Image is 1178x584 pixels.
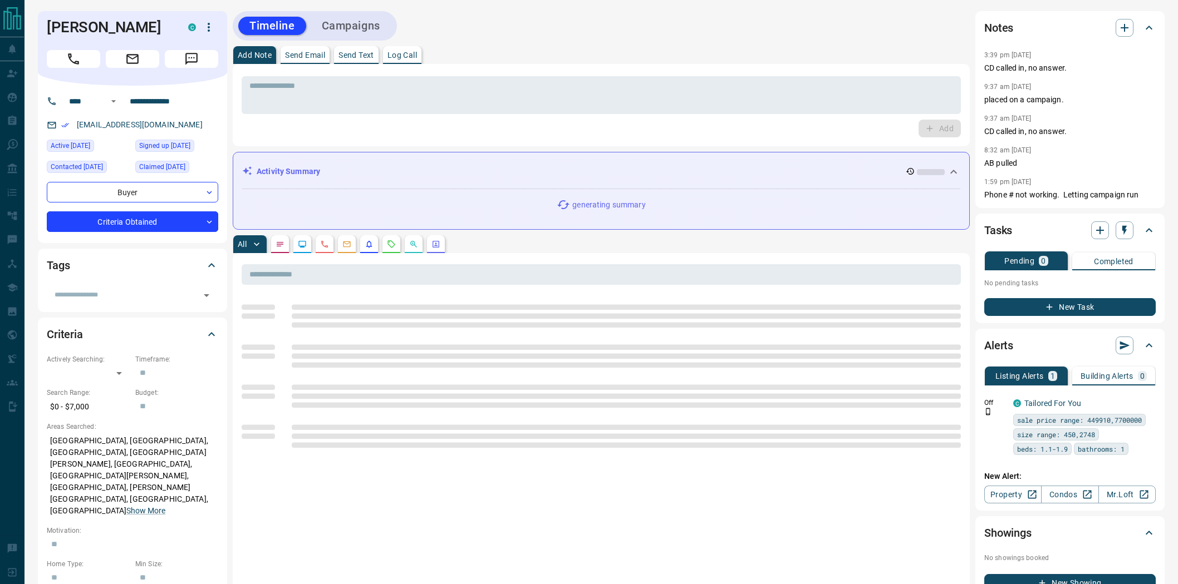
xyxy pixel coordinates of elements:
p: Completed [1094,258,1133,265]
p: [GEOGRAPHIC_DATA], [GEOGRAPHIC_DATA], [GEOGRAPHIC_DATA], [GEOGRAPHIC_DATA][PERSON_NAME], [GEOGRAP... [47,432,218,520]
a: Mr.Loft [1098,486,1156,503]
p: generating summary [572,199,645,211]
button: Show More [126,505,165,517]
div: Thu Nov 28 2024 [47,161,130,176]
button: New Task [984,298,1156,316]
p: Motivation: [47,526,218,536]
p: Activity Summary [257,166,320,177]
p: Send Text [338,51,374,59]
p: Off [984,398,1007,408]
p: New Alert: [984,471,1156,482]
svg: Notes [276,240,284,249]
p: Areas Searched: [47,422,218,432]
h2: Alerts [984,336,1013,354]
div: Thu Jun 27 2024 [135,161,218,176]
svg: Listing Alerts [365,240,374,249]
span: Claimed [DATE] [139,161,185,172]
span: Call [47,50,100,68]
p: Pending [1004,257,1034,265]
svg: Agent Actions [431,240,440,249]
div: Tasks [984,217,1156,244]
p: AB pulled [984,157,1156,169]
p: 1:59 pm [DATE] [984,178,1032,186]
h2: Criteria [47,325,83,343]
button: Open [107,95,120,108]
div: Thu Feb 06 2020 [135,140,218,155]
div: Activity Summary [242,161,960,182]
span: Signed up [DATE] [139,140,190,151]
p: 9:37 am [DATE] [984,115,1032,122]
div: Showings [984,519,1156,546]
button: Campaigns [311,17,391,35]
span: sale price range: 449910,7700000 [1017,414,1142,425]
svg: Opportunities [409,240,418,249]
p: 1 [1051,372,1055,380]
div: Buyer [47,182,218,202]
svg: Push Notification Only [984,408,992,415]
a: Property [984,486,1042,503]
h2: Tasks [984,221,1012,239]
a: [EMAIL_ADDRESS][DOMAIN_NAME] [77,120,203,129]
p: 0 [1140,372,1145,380]
span: beds: 1.1-1.9 [1017,443,1068,454]
p: Log Call [387,51,417,59]
span: Message [165,50,218,68]
p: Send Email [285,51,325,59]
p: Listing Alerts [995,372,1044,380]
p: Home Type: [47,559,130,569]
p: Budget: [135,388,218,398]
span: bathrooms: 1 [1078,443,1125,454]
p: All [238,240,247,248]
p: CD called in, no answer. [984,126,1156,137]
span: Contacted [DATE] [51,161,103,172]
span: size range: 450,2748 [1017,429,1095,440]
p: 3:39 pm [DATE] [984,51,1032,59]
p: No showings booked [984,553,1156,563]
p: 9:37 am [DATE] [984,83,1032,91]
div: Criteria Obtained [47,211,218,232]
h2: Showings [984,524,1032,542]
button: Timeline [238,17,306,35]
p: 0 [1041,257,1046,265]
div: condos.ca [188,23,196,31]
div: Criteria [47,321,218,348]
p: Actively Searching: [47,354,130,364]
div: condos.ca [1013,399,1021,407]
p: Add Note [238,51,272,59]
button: Open [199,288,214,303]
div: Alerts [984,332,1156,359]
div: Tags [47,252,218,279]
p: Building Alerts [1081,372,1133,380]
p: $0 - $7,000 [47,398,130,416]
span: Active [DATE] [51,140,90,151]
p: Min Size: [135,559,218,569]
p: 8:32 am [DATE] [984,146,1032,154]
h2: Notes [984,19,1013,37]
p: placed on a campaign. [984,94,1156,106]
p: Phone # not working. Letting campaign run [984,189,1156,201]
p: No pending tasks [984,275,1156,291]
span: Email [106,50,159,68]
svg: Requests [387,240,396,249]
a: Tailored For You [1024,399,1081,408]
p: Search Range: [47,388,130,398]
svg: Calls [320,240,329,249]
svg: Emails [342,240,351,249]
p: CD called in, no answer. [984,62,1156,74]
h2: Tags [47,256,70,274]
div: Notes [984,14,1156,41]
p: Timeframe: [135,354,218,364]
h1: [PERSON_NAME] [47,18,171,36]
svg: Email Verified [61,121,69,129]
div: Sat Aug 09 2025 [47,140,130,155]
a: Condos [1041,486,1098,503]
svg: Lead Browsing Activity [298,240,307,249]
